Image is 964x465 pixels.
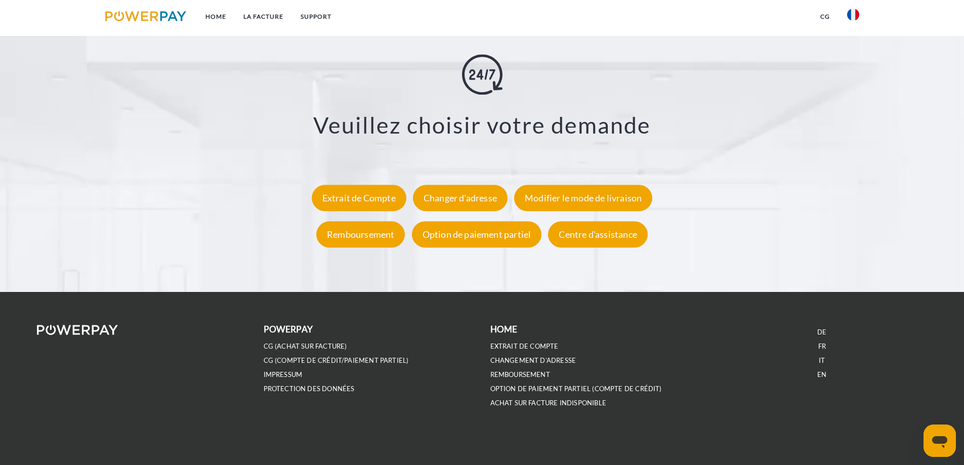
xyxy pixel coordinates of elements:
a: CG (achat sur facture) [264,342,347,351]
a: Home [197,8,235,26]
a: Option de paiement partiel [409,229,544,240]
a: Changer d'adresse [410,192,510,203]
a: FR [818,342,826,351]
div: Changer d'adresse [413,185,508,211]
a: LA FACTURE [235,8,292,26]
a: Changement d'adresse [490,356,576,365]
img: online-shopping.svg [462,55,502,95]
img: logo-powerpay-white.svg [37,325,118,335]
div: Modifier le mode de livraison [514,185,652,211]
img: logo-powerpay.svg [105,11,187,21]
b: POWERPAY [264,324,313,334]
h3: Veuillez choisir votre demande [61,111,903,140]
a: EN [817,370,826,379]
a: Centre d'assistance [546,229,650,240]
a: CG (Compte de crédit/paiement partiel) [264,356,409,365]
a: Extrait de Compte [309,192,409,203]
a: IT [819,356,825,365]
a: DE [817,328,826,336]
a: EXTRAIT DE COMPTE [490,342,559,351]
img: fr [847,9,859,21]
a: ACHAT SUR FACTURE INDISPONIBLE [490,399,606,407]
a: Remboursement [314,229,407,240]
div: Extrait de Compte [312,185,406,211]
div: Centre d'assistance [548,221,647,247]
a: REMBOURSEMENT [490,370,550,379]
a: CG [812,8,839,26]
a: PROTECTION DES DONNÉES [264,385,355,393]
div: Option de paiement partiel [412,221,542,247]
a: IMPRESSUM [264,370,303,379]
a: OPTION DE PAIEMENT PARTIEL (Compte de crédit) [490,385,662,393]
b: Home [490,324,518,334]
a: Support [292,8,340,26]
a: Modifier le mode de livraison [512,192,655,203]
div: Remboursement [316,221,405,247]
iframe: Bouton de lancement de la fenêtre de messagerie [924,425,956,457]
